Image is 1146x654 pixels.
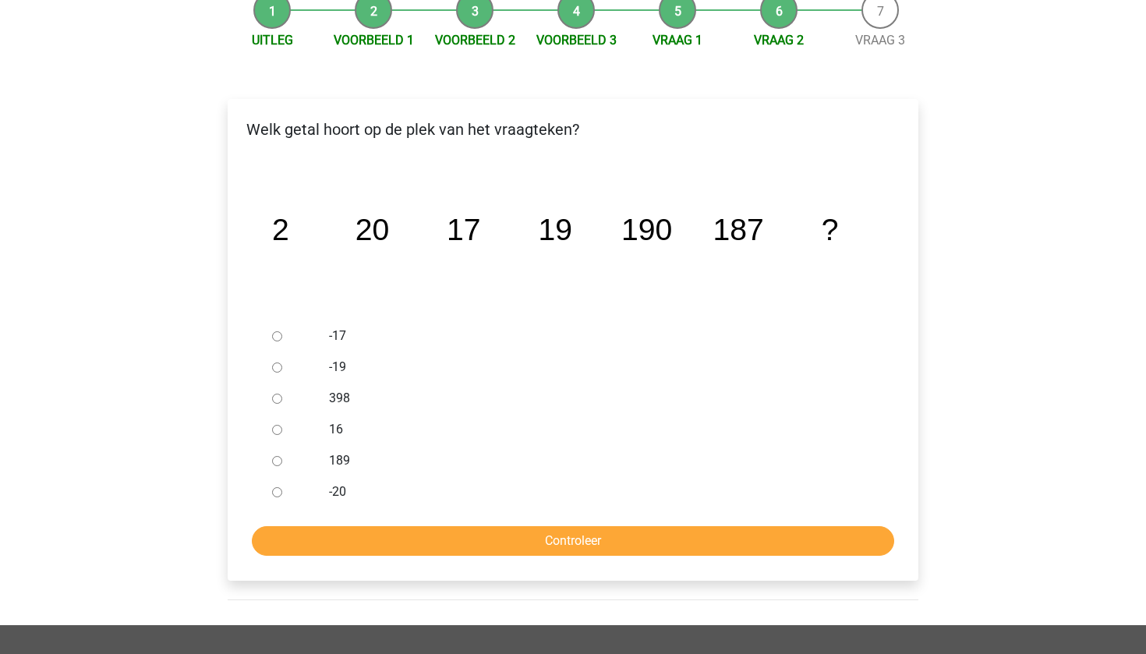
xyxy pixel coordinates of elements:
[329,389,868,408] label: 398
[329,327,868,345] label: -17
[329,358,868,376] label: -19
[329,451,868,470] label: 189
[855,33,905,48] a: Vraag 3
[754,33,804,48] a: Vraag 2
[334,33,414,48] a: Voorbeeld 1
[355,213,390,246] tspan: 20
[538,213,572,246] tspan: 19
[272,213,289,246] tspan: 2
[252,526,894,556] input: Controleer
[536,33,617,48] a: Voorbeeld 3
[329,483,868,501] label: -20
[447,213,481,246] tspan: 17
[713,213,763,246] tspan: 187
[653,33,702,48] a: Vraag 1
[252,33,293,48] a: Uitleg
[822,213,839,246] tspan: ?
[240,118,906,141] p: Welk getal hoort op de plek van het vraagteken?
[435,33,515,48] a: Voorbeeld 2
[329,420,868,439] label: 16
[621,213,672,246] tspan: 190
